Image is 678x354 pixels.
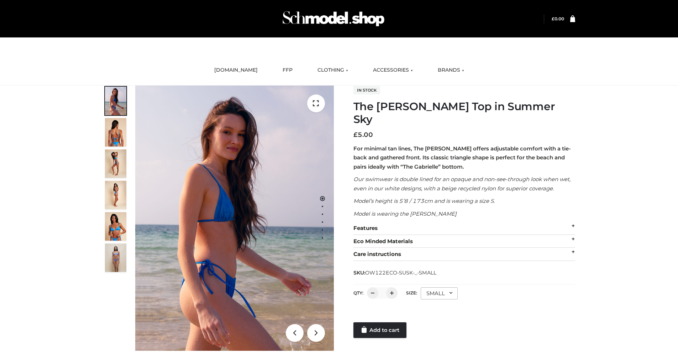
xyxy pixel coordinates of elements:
[552,16,555,21] span: £
[105,87,126,115] img: 1.Alex-top_SS-1_4464b1e7-c2c9-4e4b-a62c-58381cd673c0-1.jpg
[277,62,298,78] a: FFP
[552,16,564,21] a: £0.00
[406,290,417,296] label: Size:
[353,100,575,126] h1: The [PERSON_NAME] Top in Summer Sky
[353,290,363,296] label: QTY:
[353,176,571,192] em: Our swimwear is double lined for an opaque and non-see-through look when wet, even in our white d...
[421,287,458,299] div: SMALL
[105,243,126,272] img: SSVC.jpg
[353,197,495,204] em: Model’s height is 5’8 / 173cm and is wearing a size S.
[353,248,575,261] div: Care instructions
[105,212,126,241] img: 2.Alex-top_CN-1-1-2.jpg
[353,210,457,217] em: Model is wearing the [PERSON_NAME]
[353,145,571,170] strong: For minimal tan lines, The [PERSON_NAME] offers adjustable comfort with a tie-back and gathered f...
[353,86,380,94] span: In stock
[432,62,469,78] a: BRANDS
[365,270,436,276] span: OW122ECO-SUSK-_-SMALL
[105,181,126,209] img: 3.Alex-top_CN-1-1-2.jpg
[209,62,263,78] a: [DOMAIN_NAME]
[552,16,564,21] bdi: 0.00
[368,62,418,78] a: ACCESSORIES
[105,149,126,178] img: 4.Alex-top_CN-1-1-2.jpg
[353,131,373,139] bdi: 5.00
[353,322,406,338] a: Add to cart
[353,222,575,235] div: Features
[353,268,437,277] span: SKU:
[353,131,358,139] span: £
[312,62,353,78] a: CLOTHING
[105,118,126,147] img: 5.Alex-top_CN-1-1_1-1.jpg
[353,235,575,248] div: Eco Minded Materials
[135,86,334,351] img: 1.Alex-top_SS-1_4464b1e7-c2c9-4e4b-a62c-58381cd673c0 (1)
[280,5,387,33] img: Schmodel Admin 964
